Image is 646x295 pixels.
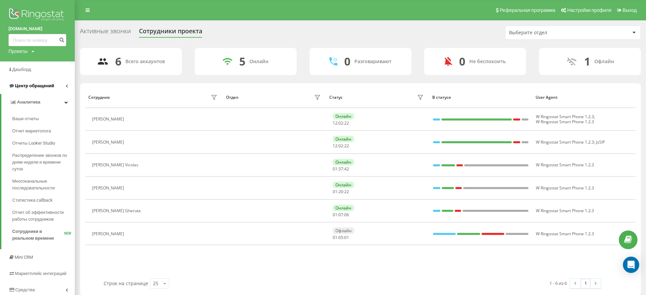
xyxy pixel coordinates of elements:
span: W Ringostat Smart Phone 1.2.3 [536,114,594,119]
span: 01 [344,235,349,240]
div: Онлайн [333,113,354,119]
span: W Ringostat Smart Phone 1.2.3 [536,185,594,191]
span: Многоканальные последовательности [12,178,71,191]
span: Ваши отчеты [12,115,39,122]
span: 05 [338,235,343,240]
span: 42 [344,166,349,172]
span: JsSIP [596,139,605,145]
span: 07 [338,212,343,218]
span: 06 [344,212,349,218]
div: : : [333,144,349,148]
span: Статистика callback [12,197,53,204]
span: Средства [15,287,35,292]
span: Выход [623,7,637,13]
div: Сотрудник [88,95,110,100]
span: Mini CRM [15,255,33,260]
span: 37 [338,166,343,172]
div: Open Intercom Messenger [623,257,639,273]
a: Отчет об эффективности работы сотрудников [12,206,75,225]
div: Онлайн [333,136,354,142]
span: 02 [338,143,343,149]
div: [PERSON_NAME] Vicolas [92,163,140,167]
a: Статистика callback [12,194,75,206]
div: 1 [584,55,590,68]
div: User Agent [536,95,632,100]
span: Центр обращений [15,83,54,88]
div: : : [333,189,349,194]
span: W Ringostat Smart Phone 1.2.3 [536,162,594,168]
div: : : [333,121,349,126]
span: Настройки профиля [567,7,611,13]
div: 6 [115,55,121,68]
div: [PERSON_NAME] [92,186,126,190]
div: Сотрудники проекта [139,27,202,38]
a: Аналитика [1,94,75,110]
div: Проекты [8,48,28,55]
span: W Ringostat Smart Phone 1.2.3 [536,139,594,145]
div: Разговаривают [354,59,391,64]
span: W Ringostat Smart Phone 1.2.3 [536,208,594,214]
span: Отчет об эффективности работы сотрудников [12,209,71,223]
span: Сотрудники в реальном времени [12,228,64,242]
div: : : [333,167,349,171]
a: Ваши отчеты [12,113,75,125]
span: Строк на странице [104,280,148,287]
div: Отдел [226,95,238,100]
span: 02 [338,120,343,126]
div: Всего аккаунтов [125,59,165,64]
input: Поиск по номеру [8,34,66,46]
div: : : [333,235,349,240]
div: Не беспокоить [469,59,506,64]
div: В статусе [432,95,529,100]
span: W Ringostat Smart Phone 1.2.3 [536,119,594,125]
a: Сотрудники в реальном времениNEW [12,225,75,244]
img: Ringostat logo [8,7,66,24]
span: 20 [338,189,343,195]
div: Выберите отдел [509,30,590,36]
span: Аналитика [17,99,40,105]
div: Онлайн [333,159,354,165]
div: 5 [239,55,245,68]
span: 01 [333,189,337,195]
div: : : [333,213,349,217]
span: 12 [333,143,337,149]
div: [PERSON_NAME] Gheruta [92,208,142,213]
div: Офлайн [594,59,614,64]
span: Отчет маркетолога [12,128,51,134]
div: 0 [459,55,465,68]
span: Распределение звонков по дням недели и времени суток [12,152,71,172]
span: 12 [333,120,337,126]
span: Маркетплейс интеграций [15,271,66,276]
div: [PERSON_NAME] [92,140,126,145]
a: Отчеты Looker Studio [12,137,75,149]
div: Активные звонки [80,27,131,38]
div: Онлайн [333,205,354,211]
span: 22 [344,143,349,149]
div: Онлайн [333,182,354,188]
div: 25 [153,280,158,287]
span: Реферальная программа [500,7,555,13]
span: 01 [333,166,337,172]
span: 01 [333,212,337,218]
a: [DOMAIN_NAME] [8,25,66,32]
div: Онлайн [249,59,268,64]
span: 01 [333,235,337,240]
span: Отчеты Looker Studio [12,140,55,147]
a: Многоканальные последовательности [12,175,75,194]
div: Статус [329,95,343,100]
span: Дашборд [12,67,31,72]
div: 0 [344,55,350,68]
span: W Ringostat Smart Phone 1.2.3 [536,231,594,237]
a: 1 [580,279,591,288]
div: [PERSON_NAME] [92,117,126,122]
a: Распределение звонков по дням недели и времени суток [12,149,75,175]
span: 22 [344,189,349,195]
div: 1 - 6 из 6 [549,280,567,287]
div: Офлайн [333,227,354,234]
a: Отчет маркетолога [12,125,75,137]
div: [PERSON_NAME] [92,232,126,236]
span: 22 [344,120,349,126]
